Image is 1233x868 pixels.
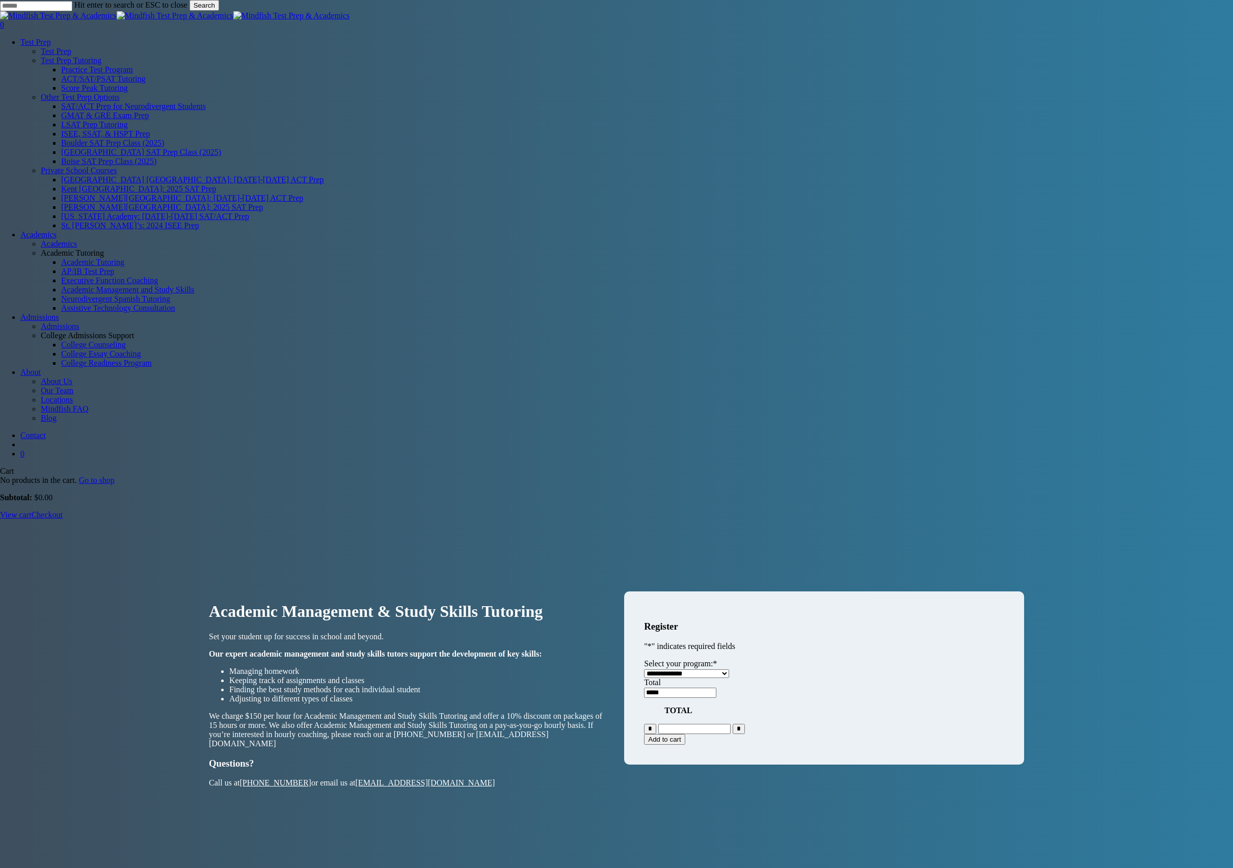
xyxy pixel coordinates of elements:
a: Private School Courses [41,166,117,175]
a: Locations [41,395,1233,404]
span: AP/IB Test Prep [61,267,114,276]
a: Mindfish FAQ [41,404,1233,414]
a: [US_STATE] Academy: [DATE]-[DATE] SAT/ACT Prep [61,212,249,221]
a: LSAT Prep Tutoring [61,120,127,129]
a: [PERSON_NAME][GEOGRAPHIC_DATA]: [DATE]-[DATE] ACT Prep [61,194,303,202]
img: Mindfish Test Prep & Academics [117,11,233,20]
a: Test Prep [41,47,1233,56]
a: ACT/SAT/PSAT Tutoring [61,74,146,83]
input: Product quantity [658,724,731,734]
a: Academic Management and Study Skills [61,285,194,294]
p: Call us at or email us at [209,778,609,788]
a: Boulder SAT Prep Class (2025) [61,139,164,147]
span: Academics [41,239,77,248]
a: Academic Tutoring [61,258,124,266]
span: College Admissions Support [41,331,134,340]
span: SAT/ACT Prep for Neurodivergent Students [61,102,206,111]
label: Total [644,678,661,687]
span: Test Prep [41,47,71,56]
a: Test Prep Tutoring [41,56,101,65]
a: Other Test Prep Options [41,93,120,101]
span: Hit enter to search or ESC to close [74,1,187,9]
span: Assistive Technology Consultation [61,304,175,312]
a: [EMAIL_ADDRESS][DOMAIN_NAME] [356,778,495,787]
bdi: 0.00 [34,493,52,502]
img: Mindfish Test Prep & Academics [233,11,350,20]
a: Academics [41,239,1233,249]
h1: Academic Management & Study Skills Tutoring [209,602,609,621]
a: Contact [20,431,46,440]
a: College Counseling [61,340,126,349]
a: College Essay Coaching [61,349,141,358]
span: $ [34,493,38,502]
a: St. [PERSON_NAME]’s: 2024 ISEE Prep [61,221,199,230]
p: " " indicates required fields [644,642,1004,651]
a: Go to shop [79,476,115,484]
a: Checkout [32,510,63,519]
a: Admissions [20,313,59,321]
a: Test Prep [20,38,51,46]
a: About [20,368,41,376]
span: Our Team [41,386,73,395]
li: Keeping track of assignments and classes [229,676,609,685]
a: Cart [20,449,1233,458]
span: About Us [41,377,72,386]
span: Admissions [41,322,79,331]
a: Score Peak Tutoring [61,84,128,92]
label: Select your program: [644,659,717,668]
a: Executive Function Coaching [61,276,158,285]
a: ISEE, SSAT, & HSPT Prep [61,129,150,138]
h3: Register [644,621,1004,632]
span: 0 [20,449,24,458]
li: Adjusting to different types of classes [229,694,609,703]
a: Boise SAT Prep Class (2025) [61,157,156,166]
span: [GEOGRAPHIC_DATA] [GEOGRAPHIC_DATA]: [DATE]-[DATE] ACT Prep [61,175,324,184]
button: Add to cart [644,734,685,745]
h3: Questions? [209,758,609,769]
span: Locations [41,395,73,404]
a: [PERSON_NAME][GEOGRAPHIC_DATA]: 2025 SAT Prep [61,203,263,211]
a: GMAT & GRE Exam Prep [61,111,149,120]
a: Our Team [41,386,1233,395]
a: [GEOGRAPHIC_DATA] SAT Prep Class (2025) [61,148,221,156]
a: [PHONE_NUMBER] [239,778,311,787]
p: Total [664,706,1004,715]
strong: Our expert academic management and study skills tutors support the development of key skills: [209,649,542,658]
p: We charge $150 per hour for Academic Management and Study Skills Tutoring and offer a 10% discoun... [209,712,609,748]
a: Kent [GEOGRAPHIC_DATA]: 2025 SAT Prep [61,184,216,193]
a: College Readiness Program [61,359,152,367]
span: Academic Tutoring [41,249,104,257]
span: Blog [41,414,57,422]
span: Mindfish FAQ [41,404,89,413]
a: About Us [41,377,1233,386]
a: Practice Test Program [61,65,133,74]
a: Neurodivergent Spanish Tutoring [61,294,170,303]
a: Academics [20,230,57,239]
